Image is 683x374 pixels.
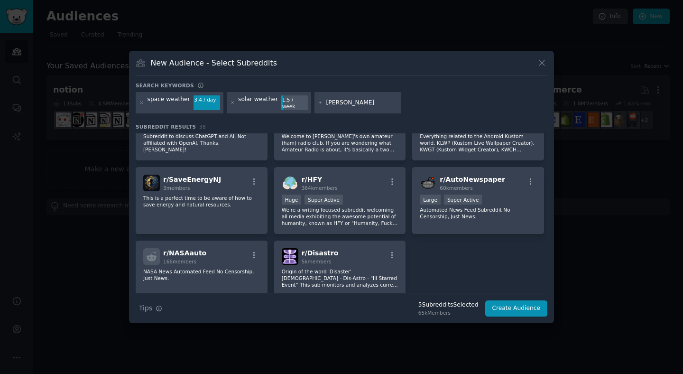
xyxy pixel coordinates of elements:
[163,259,196,264] span: 166 members
[143,133,260,153] p: Subreddit to discuss ChatGPT and AI. Not affiliated with OpenAI. Thanks, [PERSON_NAME]!
[136,82,194,89] h3: Search keywords
[151,58,277,68] h3: New Audience - Select Subreddits
[440,185,472,191] span: 60k members
[238,95,278,111] div: solar weather
[418,309,479,316] div: 65k Members
[163,185,190,191] span: 3 members
[420,206,536,220] p: Automated News Feed Subreddit No Censorship, Just News.
[281,95,308,111] div: 1.5 / week
[305,195,343,205] div: Super Active
[418,301,479,309] div: 5 Subreddit s Selected
[420,175,436,191] img: AutoNewspaper
[282,195,302,205] div: Huge
[420,133,536,153] p: Everything related to the Android Kustom world, KLWP (Kustom Live Wallpaper Creator), KWGT (Kusto...
[302,185,338,191] span: 364k members
[440,176,505,183] span: r/ AutoNewspaper
[163,176,221,183] span: r/ SaveEnergyNJ
[194,95,220,104] div: 3.4 / day
[302,259,332,264] span: 5k members
[148,95,190,111] div: space weather
[485,300,548,317] button: Create Audience
[199,124,206,130] span: 38
[420,195,441,205] div: Large
[139,303,152,313] span: Tips
[143,195,260,208] p: This is a perfect time to be aware of how to save energy and natural resources.
[143,175,160,191] img: SaveEnergyNJ
[444,195,482,205] div: Super Active
[326,99,398,107] input: New Keyword
[302,249,339,257] span: r/ Disastro
[302,176,322,183] span: r/ HFY
[282,206,398,226] p: We're a writing focused subreddit welcoming all media exhibiting the awesome potential of humanit...
[136,123,196,130] span: Subreddit Results
[143,268,260,281] p: NASA News Automated Feed No Censorship, Just News.
[282,175,298,191] img: HFY
[282,268,398,288] p: Origin of the word 'Disaster' [DEMOGRAPHIC_DATA] - Dis-Astro - "Ill Starred Event" This sub monit...
[282,248,298,265] img: Disastro
[282,133,398,153] p: Welcome to [PERSON_NAME]'s own amateur (ham) radio club. If you are wondering what Amateur Radio ...
[136,300,166,317] button: Tips
[163,249,206,257] span: r/ NASAauto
